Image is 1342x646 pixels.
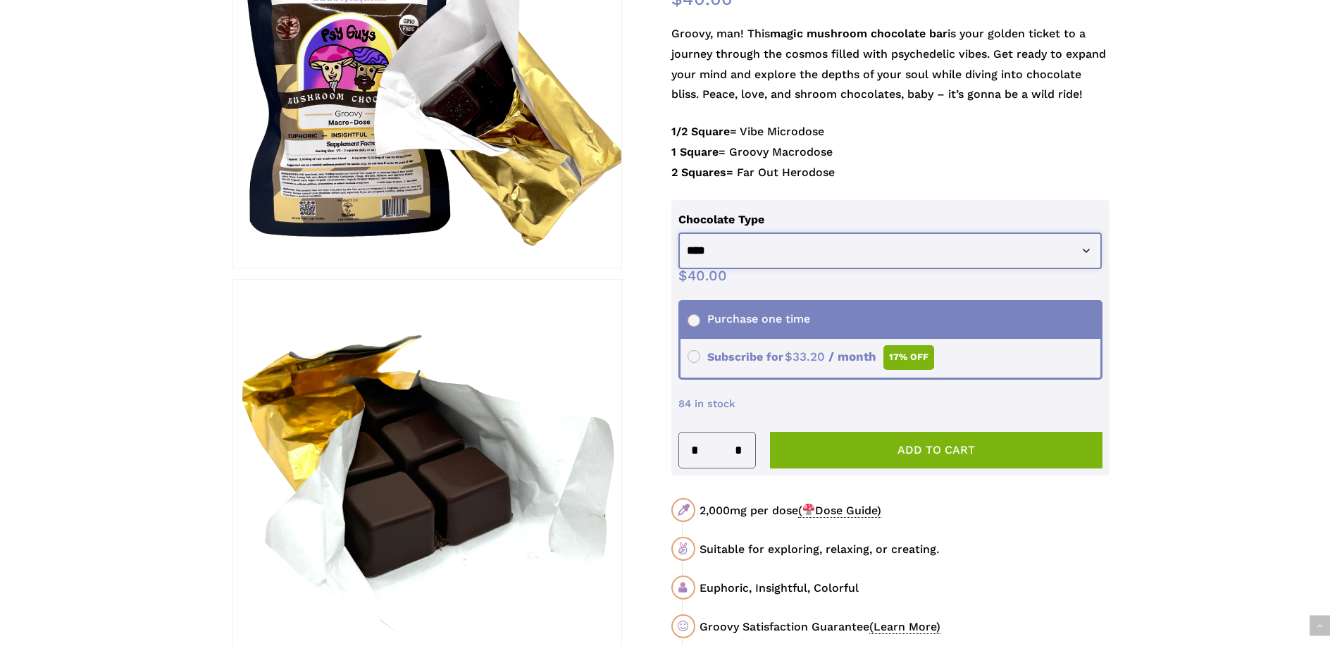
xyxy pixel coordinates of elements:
[770,27,948,40] strong: magic mushroom chocolate bar
[678,394,1103,425] p: 84 in stock
[671,24,1110,122] p: Groovy, man! This is your golden ticket to a journey through the cosmos filled with psychedelic v...
[703,433,730,468] input: Product quantity
[700,540,1110,558] div: Suitable for exploring, relaxing, or creating.
[671,166,726,179] strong: 2 Squares
[700,618,1110,635] div: Groovy Satisfaction Guarantee
[700,579,1110,597] div: Euphoric, Insightful, Colorful
[688,312,810,325] span: Purchase one time
[671,145,719,159] strong: 1 Square
[869,620,940,634] span: (Learn More)
[803,504,814,515] img: 🍄
[798,504,881,518] span: ( Dose Guide)
[700,502,1110,519] div: 2,000mg per dose
[678,213,764,226] label: Chocolate Type
[678,267,688,284] span: $
[770,432,1103,468] button: Add to cart
[785,349,825,364] span: 33.20
[828,349,876,364] span: / month
[785,349,793,364] span: $
[688,350,935,364] span: Subscribe for
[1310,616,1330,636] a: Back to top
[678,267,727,284] bdi: 40.00
[671,122,1110,199] p: = Vibe Microdose = Groovy Macrodose = Far Out Herodose
[671,125,730,138] strong: 1/2 Square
